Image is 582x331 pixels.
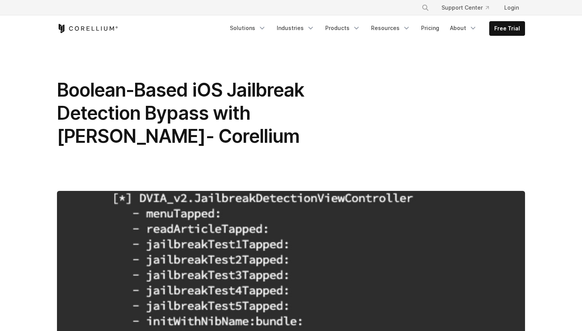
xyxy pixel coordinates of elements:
a: Free Trial [490,22,525,35]
a: Support Center [435,1,495,15]
div: Navigation Menu [412,1,525,15]
a: Resources [366,21,415,35]
a: Products [321,21,365,35]
div: Navigation Menu [225,21,525,36]
a: About [445,21,482,35]
a: Corellium Home [57,24,118,33]
button: Search [418,1,432,15]
a: Login [498,1,525,15]
a: Industries [272,21,319,35]
span: Boolean-Based iOS Jailbreak Detection Bypass with [PERSON_NAME]- Corellium [57,79,304,147]
a: Pricing [416,21,444,35]
a: Solutions [225,21,271,35]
